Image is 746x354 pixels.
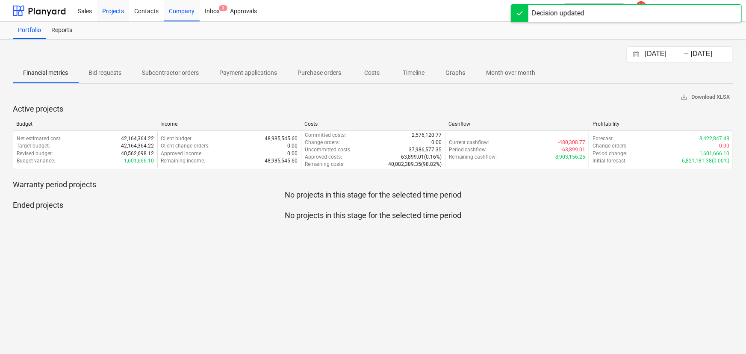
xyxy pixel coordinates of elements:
[305,146,351,153] p: Uncommitted costs :
[161,150,203,157] p: Approved income :
[689,48,733,60] input: End Date
[287,142,298,150] p: 0.00
[703,313,746,354] iframe: Chat Widget
[305,132,346,139] p: Committed costs :
[304,121,442,127] div: Costs
[121,142,154,150] p: 42,164,364.22
[121,135,154,142] p: 42,164,364.22
[298,68,341,77] p: Purchase orders
[449,139,489,146] p: Current cashflow :
[561,146,585,153] p: -63,899.01
[558,139,585,146] p: -480,308.77
[699,150,729,157] p: 1,601,666.10
[593,121,730,127] div: Profitability
[412,132,442,139] p: 2,576,120.77
[680,93,688,101] span: save_alt
[265,135,298,142] p: 48,985,545.60
[287,150,298,157] p: 0.00
[17,135,62,142] p: Net estimated cost :
[643,48,687,60] input: Start Date
[13,22,46,39] a: Portfolio
[677,91,733,104] button: Download XLSX
[409,146,442,153] p: 37,986,577.35
[305,153,342,161] p: Approved costs :
[445,68,466,77] p: Graphs
[684,52,689,57] div: -
[142,68,199,77] p: Subcontractor orders
[13,210,733,221] p: No projects in this stage for the selected time period
[532,8,584,18] div: Decision updated
[46,22,77,39] a: Reports
[719,142,729,150] p: 0.00
[448,121,586,127] div: Cashflow
[23,68,68,77] p: Financial metrics
[486,68,535,77] p: Month over month
[219,68,277,77] p: Payment applications
[362,68,382,77] p: Costs
[219,5,227,11] span: 3
[13,200,733,210] p: Ended projects
[160,121,298,127] div: Income
[121,150,154,157] p: 40,562,698.12
[13,104,733,114] p: Active projects
[593,142,628,150] p: Change orders :
[401,153,442,161] p: 63,899.01 ( 0.16% )
[431,139,442,146] p: 0.00
[16,121,153,127] div: Budget
[305,161,345,168] p: Remaining costs :
[593,157,627,165] p: Initial forecast :
[555,153,585,161] p: 8,903,156.25
[449,146,487,153] p: Period cashflow :
[593,150,627,157] p: Period change :
[161,142,210,150] p: Client change orders :
[403,68,425,77] p: Timeline
[680,92,730,102] span: Download XLSX
[682,157,729,165] p: 6,821,181.38 ( 0.00% )
[699,135,729,142] p: 8,422,847.48
[17,142,50,150] p: Target budget :
[161,135,193,142] p: Client budget :
[17,157,55,165] p: Budget variance :
[449,153,497,161] p: Remaining cashflow :
[388,161,442,168] p: 40,082,389.35 ( 98.82% )
[265,157,298,165] p: 48,985,545.60
[305,139,340,146] p: Change orders :
[124,157,154,165] p: 1,601,666.10
[13,180,733,190] p: Warranty period projects
[17,150,53,157] p: Revised budget :
[161,157,206,165] p: Remaining income :
[13,190,733,200] p: No projects in this stage for the selected time period
[629,50,643,59] button: Interact with the calendar and add the check-in date for your trip.
[88,68,121,77] p: Bid requests
[593,135,614,142] p: Forecast :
